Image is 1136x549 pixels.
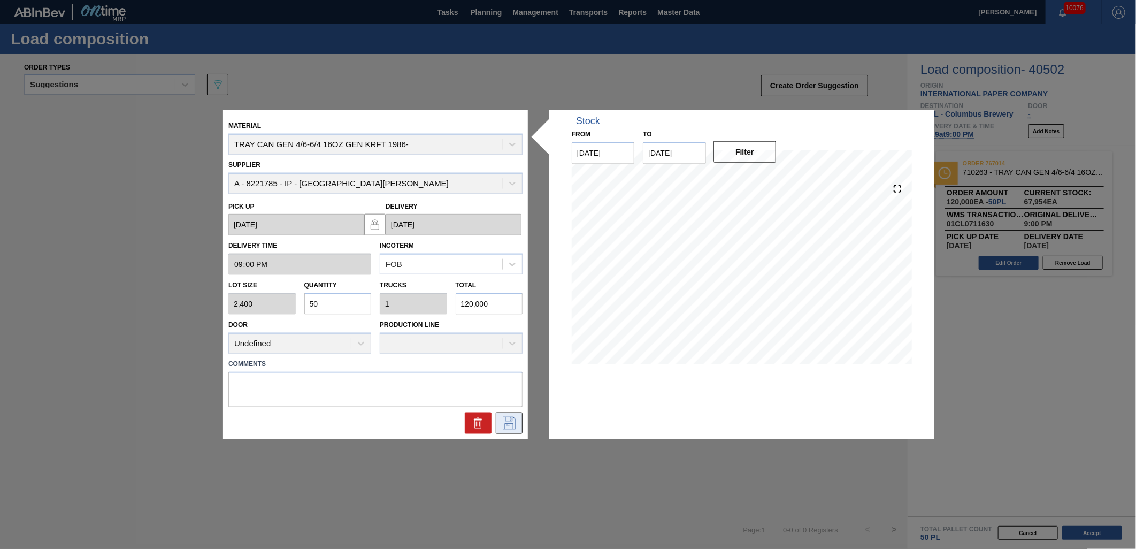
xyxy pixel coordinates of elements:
[643,131,651,138] label: to
[228,238,371,254] label: Delivery Time
[228,214,364,235] input: mm/dd/yyyy
[386,260,402,269] div: FOB
[456,281,477,289] label: Total
[228,122,261,129] label: Material
[364,213,386,235] button: locked
[386,214,521,235] input: mm/dd/yyyy
[572,131,590,138] label: From
[496,412,523,433] div: Edit Order
[228,321,248,329] label: Door
[228,161,260,169] label: Supplier
[465,412,492,433] div: Delete Order
[228,278,296,293] label: Lot size
[304,281,337,289] label: Quantity
[369,218,381,231] img: locked
[572,142,634,164] input: mm/dd/yyyy
[643,142,705,164] input: mm/dd/yyyy
[228,202,255,210] label: Pick up
[380,242,414,249] label: Incoterm
[386,202,418,210] label: Delivery
[576,116,600,127] div: Stock
[713,141,776,163] button: Filter
[380,281,406,289] label: Trucks
[228,356,523,371] label: Comments
[380,321,439,329] label: Production Line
